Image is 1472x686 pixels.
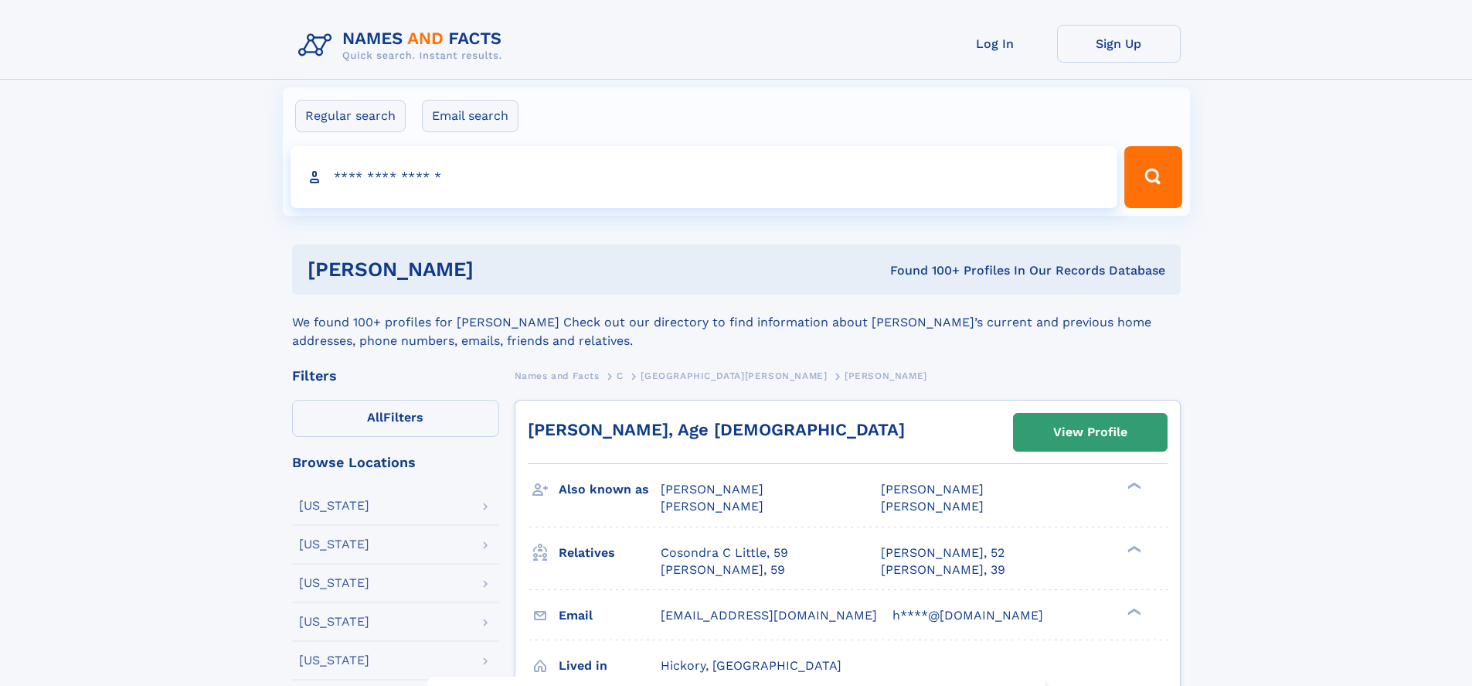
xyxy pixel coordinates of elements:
[881,561,1005,578] a: [PERSON_NAME], 39
[292,456,499,469] div: Browse Locations
[881,482,984,497] span: [PERSON_NAME]
[559,602,661,629] h3: Email
[641,366,827,385] a: [GEOGRAPHIC_DATA][PERSON_NAME]
[295,100,406,132] label: Regular search
[299,538,369,551] div: [US_STATE]
[617,370,624,381] span: C
[641,370,827,381] span: [GEOGRAPHIC_DATA][PERSON_NAME]
[682,262,1165,279] div: Found 100+ Profiles In Our Records Database
[292,295,1181,350] div: We found 100+ profiles for [PERSON_NAME] Check out our directory to find information about [PERSO...
[1124,606,1142,616] div: ❯
[661,658,841,673] span: Hickory, [GEOGRAPHIC_DATA]
[515,366,600,385] a: Names and Facts
[299,616,369,628] div: [US_STATE]
[661,608,877,623] span: [EMAIL_ADDRESS][DOMAIN_NAME]
[661,499,763,514] span: [PERSON_NAME]
[367,410,383,425] span: All
[881,544,1005,561] a: [PERSON_NAME], 52
[308,260,682,279] h1: [PERSON_NAME]
[1014,414,1167,451] a: View Profile
[933,25,1057,63] a: Log In
[422,100,518,132] label: Email search
[559,540,661,566] h3: Relatives
[559,476,661,503] h3: Also known as
[559,653,661,679] h3: Lived in
[299,500,369,512] div: [US_STATE]
[661,482,763,497] span: [PERSON_NAME]
[291,146,1118,208] input: search input
[661,544,788,561] a: Cosondra C Little, 59
[292,369,499,383] div: Filters
[1053,415,1127,450] div: View Profile
[292,25,515,67] img: Logo Names and Facts
[299,577,369,589] div: [US_STATE]
[661,561,785,578] a: [PERSON_NAME], 59
[845,370,927,381] span: [PERSON_NAME]
[1124,146,1181,208] button: Search Button
[1124,544,1142,554] div: ❯
[299,654,369,667] div: [US_STATE]
[881,499,984,514] span: [PERSON_NAME]
[292,400,499,437] label: Filters
[1057,25,1181,63] a: Sign Up
[528,420,905,439] a: [PERSON_NAME], Age [DEMOGRAPHIC_DATA]
[1124,481,1142,491] div: ❯
[617,366,624,385] a: C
